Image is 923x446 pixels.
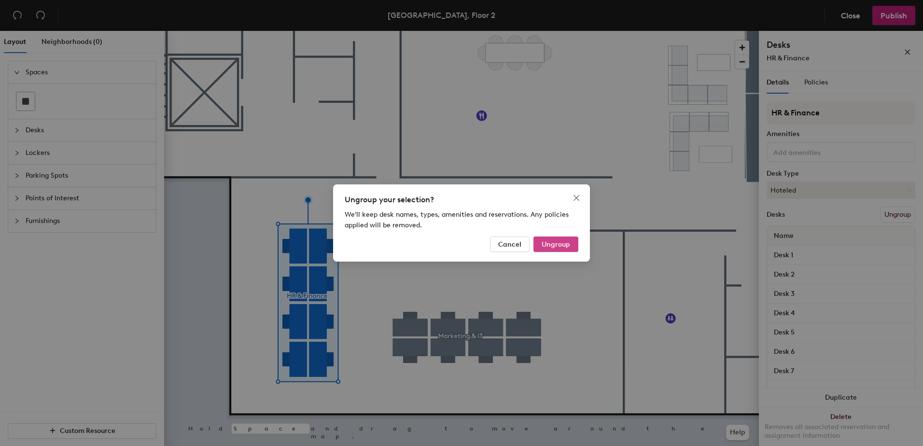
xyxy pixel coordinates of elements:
button: Close [569,190,584,206]
div: Ungroup your selection? [345,194,578,206]
span: Close [569,194,584,202]
span: Ungroup [542,240,570,249]
button: Ungroup [533,237,578,252]
button: Cancel [490,237,530,252]
span: We'll keep desk names, types, amenities and reservations. Any policies applied will be removed. [345,210,569,229]
span: Cancel [498,240,521,249]
span: close [573,194,580,202]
